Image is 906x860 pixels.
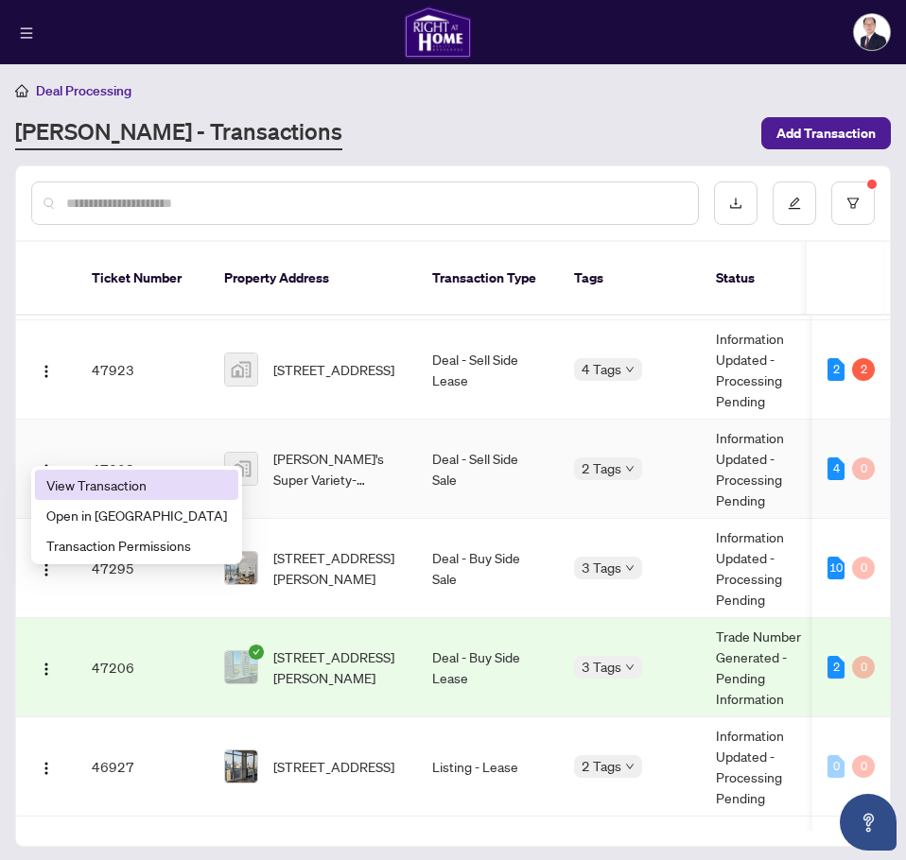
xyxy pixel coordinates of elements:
[582,457,621,479] span: 2 Tags
[788,197,801,210] span: edit
[828,557,845,579] div: 10
[273,448,402,490] span: [PERSON_NAME]'s Super Variety-[STREET_ADDRESS]
[828,457,845,480] div: 4
[15,116,342,150] a: [PERSON_NAME] - Transactions
[773,181,816,225] button: edit
[701,242,843,316] th: Status
[625,762,635,771] span: down
[559,242,701,316] th: Tags
[273,359,394,380] span: [STREET_ADDRESS]
[31,652,61,682] button: Logo
[729,197,742,210] span: download
[31,354,61,385] button: Logo
[701,717,843,817] td: Information Updated - Processing Pending
[273,547,402,589] span: [STREET_ADDRESS][PERSON_NAME]
[77,618,209,717] td: 47206
[417,242,559,316] th: Transaction Type
[77,420,209,519] td: 47302
[225,552,257,584] img: thumbnail-img
[582,557,621,578] span: 3 Tags
[36,82,131,99] span: Deal Processing
[582,358,621,380] span: 4 Tags
[828,656,845,679] div: 2
[39,662,54,677] img: Logo
[209,242,417,316] th: Property Address
[46,474,227,495] span: View Transaction
[77,519,209,618] td: 47295
[417,618,559,717] td: Deal - Buy Side Lease
[273,756,394,777] span: [STREET_ADDRESS]
[46,505,227,525] span: Open in [GEOGRAPHIC_DATA]
[852,358,875,381] div: 2
[39,761,54,776] img: Logo
[701,320,843,420] td: Information Updated - Processing Pending
[15,84,28,97] span: home
[46,535,227,556] span: Transaction Permissions
[854,14,890,50] img: Profile Icon
[417,320,559,420] td: Deal - Sell Side Lease
[225,453,257,485] img: thumbnail-img
[840,794,897,851] button: Open asap
[846,197,860,210] span: filter
[225,651,257,683] img: thumbnail-img
[20,26,33,40] span: menu
[831,181,875,225] button: filter
[828,358,845,381] div: 2
[701,420,843,519] td: Information Updated - Processing Pending
[77,320,209,420] td: 47923
[852,457,875,480] div: 0
[625,365,635,374] span: down
[249,645,264,660] span: check-circle
[31,751,61,782] button: Logo
[852,755,875,778] div: 0
[39,562,54,577] img: Logo
[39,364,54,379] img: Logo
[625,563,635,573] span: down
[776,118,876,148] span: Add Transaction
[404,6,472,59] img: logo
[77,717,209,817] td: 46927
[852,656,875,679] div: 0
[625,464,635,473] span: down
[417,519,559,618] td: Deal - Buy Side Sale
[828,755,845,778] div: 0
[77,242,209,316] th: Ticket Number
[39,463,54,478] img: Logo
[582,755,621,777] span: 2 Tags
[852,557,875,579] div: 0
[225,750,257,783] img: thumbnail-img
[582,656,621,678] span: 3 Tags
[701,519,843,618] td: Information Updated - Processing Pending
[273,646,402,688] span: [STREET_ADDRESS][PERSON_NAME]
[714,181,758,225] button: download
[225,353,257,386] img: thumbnail-img
[761,117,891,149] button: Add Transaction
[701,618,843,717] td: Trade Number Generated - Pending Information
[31,553,61,583] button: Logo
[417,717,559,817] td: Listing - Lease
[31,454,61,484] button: Logo
[417,420,559,519] td: Deal - Sell Side Sale
[625,662,635,672] span: down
